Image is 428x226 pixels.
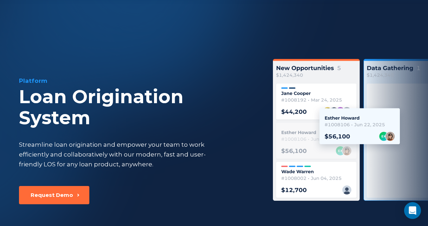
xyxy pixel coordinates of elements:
[19,186,89,204] button: Request Demo
[19,86,255,128] div: Loan Origination System
[404,202,421,219] div: Open Intercom Messenger
[19,140,219,169] div: Streamline loan origination and empower your team to work efficiently and collaboratively with ou...
[31,192,73,199] div: Request Demo
[19,77,255,85] div: Platform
